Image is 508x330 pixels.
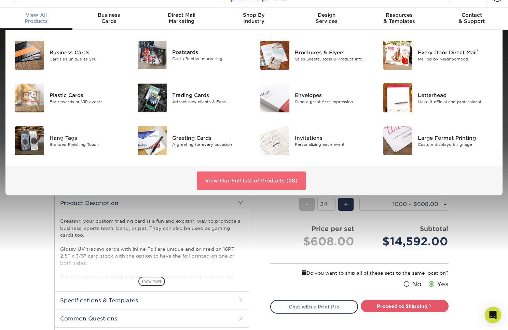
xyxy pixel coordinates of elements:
img: Business Cards [15,41,44,70]
a: Proceed to Shipping [361,300,449,312]
div: For rewards or VIP events [50,99,126,105]
a: Plastic Cards Plastic Cards For rewards or VIP events [14,81,126,115]
img: Letterhead [383,83,412,112]
span: Resources [363,12,435,18]
div: Cost-effective marketing [172,56,249,62]
div: Trading Cards [172,91,249,99]
div: A greeting for every occasion [172,141,249,147]
div: Every Door Direct Mail [418,49,495,56]
div: Cards [72,12,145,24]
span: Shop By [218,12,290,18]
a: Resources& Templates [363,8,435,30]
div: Hang Tags [50,134,126,141]
div: Attract new clients & Fans [172,99,249,105]
div: Custom displays & signage [418,141,495,147]
img: Greeting Cards [138,126,167,155]
a: Contact& Support [436,8,508,30]
img: Envelopes [260,83,289,112]
label: Yes [427,279,449,289]
h2: Specifications & Templates [55,291,249,309]
a: Every Door Direct Mail Every Door Direct Mail® Mailing by Neighborhood [382,38,494,72]
a: Trading Cards Trading Cards Attract new clients & Fans [136,81,249,115]
a: Envelopes Envelopes Send a great first impression [259,81,372,115]
span: Contact [436,12,508,18]
label: No [402,279,422,289]
div: Send a great first impression [295,99,372,105]
a: Business Cards Business Cards Cards as unique as you [14,38,126,72]
img: Every Door Direct Mail [383,41,412,70]
div: Branded Finishing Touch [50,141,126,147]
div: Plastic Cards [50,91,126,99]
sup: ® [477,49,478,53]
span: Direct Mail [145,12,218,18]
div: & Templates [363,12,435,24]
a: Greeting Cards Greeting Cards A greeting for every occasion [136,123,249,158]
img: Hang Tags [15,126,44,155]
span: Design [290,12,363,18]
div: Large Format Printing [418,134,495,141]
div: Greeting Cards [172,134,249,141]
div: Personalizing each event [295,141,372,147]
img: Trading Cards [138,83,167,112]
div: Envelopes [295,91,372,99]
a: Postcards Postcards Cost-effective marketing [136,38,249,72]
img: Large Format Printing [383,126,412,155]
div: Invitations [295,134,372,141]
img: Postcards [138,41,167,69]
div: Open Intercom Messenger [485,307,501,323]
div: Make it official and professional [418,99,495,105]
img: Plastic Cards [15,83,44,112]
div: Sales Sheets, Tools & Product Info [295,56,372,62]
a: Letterhead Letterhead Make it official and professional [382,81,494,115]
span: Business [72,12,145,18]
div: Letterhead [418,91,495,99]
a: DesignServices [290,8,363,30]
div: Mailing by Neighborhood [418,56,495,62]
a: BusinessCards [72,8,145,30]
a: Chat with a Print Pro [270,300,358,314]
img: Invitations [260,126,289,155]
a: Hang Tags Hang Tags Branded Finishing Touch [14,123,126,158]
img: Brochures & Flyers [260,41,289,70]
a: Large Format Printing Large Format Printing Custom displays & signage [382,123,494,158]
a: Brochures & Flyers Brochures & Flyers Sales Sheets, Tools & Product Info [259,38,372,72]
a: View Our Full List of Products (28) [197,171,306,190]
div: Brochures & Flyers [295,49,372,56]
h2: Common Questions [55,310,249,327]
div: Cards as unique as you [50,56,126,62]
a: Direct MailMarketing [145,8,218,30]
div: & Support [436,12,508,24]
div: Industry [218,12,290,24]
div: Postcards [172,49,249,56]
div: Services [290,12,363,24]
a: Invitations Invitations Personalizing each event [259,123,372,158]
div: Business Cards [50,49,126,56]
div: Do you want to ship all of these sets to the same location? [270,269,449,277]
div: Marketing [145,12,218,24]
a: Shop ByIndustry [218,8,290,30]
span: show more [138,277,165,286]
